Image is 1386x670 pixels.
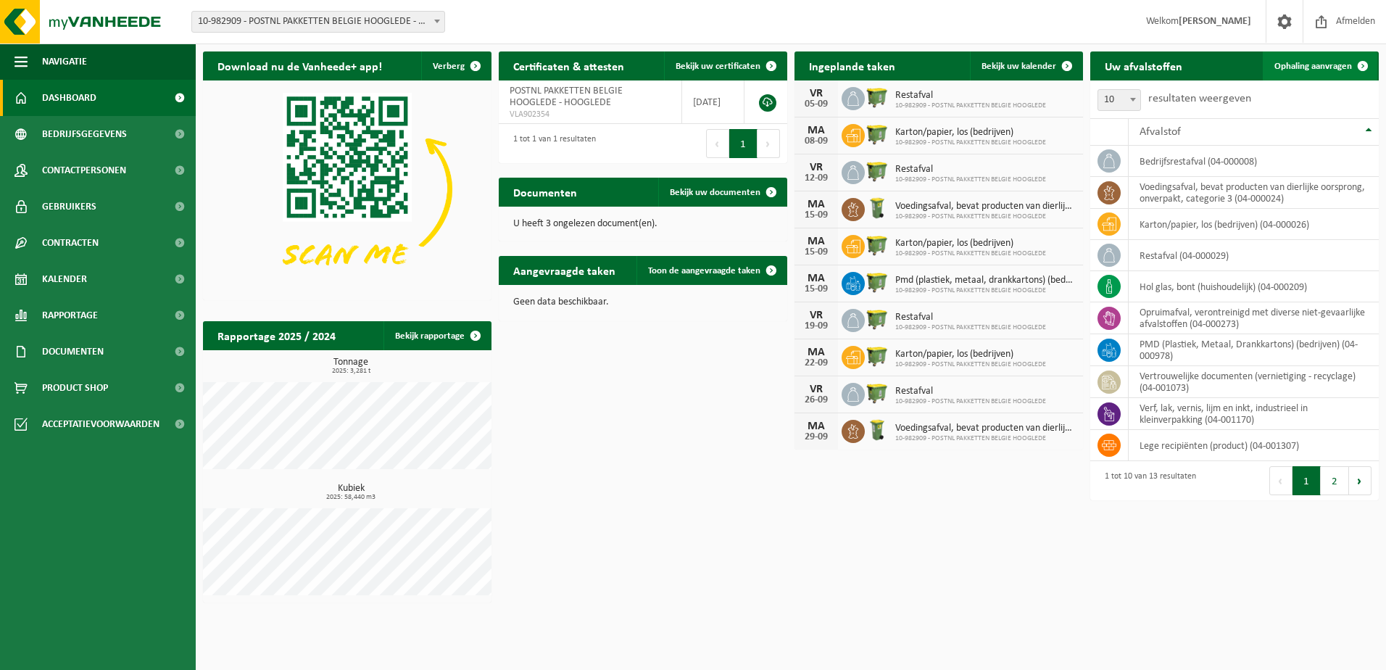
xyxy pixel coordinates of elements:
div: MA [802,125,831,136]
span: 10-982909 - POSTNL PAKKETTEN BELGIE HOOGLEDE [895,434,1076,443]
img: WB-1100-HPE-GN-50 [865,307,889,331]
img: WB-1100-HPE-GN-50 [865,381,889,405]
div: 15-09 [802,247,831,257]
td: bedrijfsrestafval (04-000008) [1129,146,1379,177]
td: karton/papier, los (bedrijven) (04-000026) [1129,209,1379,240]
span: Gebruikers [42,189,96,225]
span: 10-982909 - POSTNL PAKKETTEN BELGIE HOOGLEDE [895,102,1046,110]
h2: Download nu de Vanheede+ app! [203,51,397,80]
td: verf, lak, vernis, lijm en inkt, industrieel in kleinverpakking (04-001170) [1129,398,1379,430]
span: Bekijk uw documenten [670,188,760,197]
span: Pmd (plastiek, metaal, drankkartons) (bedrijven) [895,275,1076,286]
a: Bekijk uw documenten [658,178,786,207]
span: Toon de aangevraagde taken [648,266,760,276]
span: Ophaling aanvragen [1274,62,1352,71]
div: MA [802,347,831,358]
span: Voedingsafval, bevat producten van dierlijke oorsprong, onverpakt, categorie 3 [895,201,1076,212]
span: Bekijk uw kalender [982,62,1056,71]
td: vertrouwelijke documenten (vernietiging - recyclage) (04-001073) [1129,366,1379,398]
span: Verberg [433,62,465,71]
span: POSTNL PAKKETTEN BELGIE HOOGLEDE - HOOGLEDE [510,86,623,108]
div: 19-09 [802,321,831,331]
div: 1 tot 1 van 1 resultaten [506,128,596,160]
a: Bekijk uw certificaten [664,51,786,80]
span: 10-982909 - POSTNL PAKKETTEN BELGIE HOOGLEDE [895,138,1046,147]
span: 10-982909 - POSTNL PAKKETTEN BELGIE HOOGLEDE [895,249,1046,258]
div: 15-09 [802,284,831,294]
span: Bedrijfsgegevens [42,116,127,152]
div: 1 tot 10 van 13 resultaten [1097,465,1196,497]
span: Kalender [42,261,87,297]
h2: Certificaten & attesten [499,51,639,80]
div: VR [802,384,831,395]
span: Voedingsafval, bevat producten van dierlijke oorsprong, onverpakt, categorie 3 [895,423,1076,434]
span: Product Shop [42,370,108,406]
button: Verberg [421,51,490,80]
a: Bekijk rapportage [383,321,490,350]
img: WB-0140-HPE-GN-50 [865,418,889,442]
div: VR [802,310,831,321]
span: Karton/papier, los (bedrijven) [895,238,1046,249]
img: WB-1100-HPE-GN-50 [865,233,889,257]
div: MA [802,236,831,247]
span: 10-982909 - POSTNL PAKKETTEN BELGIE HOOGLEDE [895,360,1046,369]
span: Restafval [895,312,1046,323]
a: Bekijk uw kalender [970,51,1082,80]
span: Rapportage [42,297,98,334]
h3: Kubiek [210,484,491,501]
button: 2 [1321,466,1349,495]
td: opruimafval, verontreinigd met diverse niet-gevaarlijke afvalstoffen (04-000273) [1129,302,1379,334]
span: Contracten [42,225,99,261]
span: Karton/papier, los (bedrijven) [895,349,1046,360]
span: 10-982909 - POSTNL PAKKETTEN BELGIE HOOGLEDE [895,212,1076,221]
span: Acceptatievoorwaarden [42,406,159,442]
label: resultaten weergeven [1148,93,1251,104]
div: 15-09 [802,210,831,220]
span: 10-982909 - POSTNL PAKKETTEN BELGIE HOOGLEDE - HOOGLEDE [191,11,445,33]
button: Previous [1269,466,1292,495]
span: Restafval [895,90,1046,102]
td: voedingsafval, bevat producten van dierlijke oorsprong, onverpakt, categorie 3 (04-000024) [1129,177,1379,209]
img: WB-0140-HPE-GN-50 [865,196,889,220]
h2: Aangevraagde taken [499,256,630,284]
td: restafval (04-000029) [1129,240,1379,271]
div: MA [802,273,831,284]
img: WB-1100-HPE-GN-50 [865,344,889,368]
button: 1 [729,129,758,158]
button: Next [1349,466,1372,495]
td: lege recipiënten (product) (04-001307) [1129,430,1379,461]
span: 10-982909 - POSTNL PAKKETTEN BELGIE HOOGLEDE - HOOGLEDE [192,12,444,32]
span: 10 [1098,90,1140,110]
span: Afvalstof [1140,126,1181,138]
button: Previous [706,129,729,158]
h2: Ingeplande taken [794,51,910,80]
span: 2025: 3,281 t [210,368,491,375]
img: WB-1100-HPE-GN-50 [865,122,889,146]
p: Geen data beschikbaar. [513,297,773,307]
img: Download de VHEPlus App [203,80,491,297]
div: 08-09 [802,136,831,146]
span: Bekijk uw certificaten [676,62,760,71]
span: VLA902354 [510,109,671,120]
span: 10-982909 - POSTNL PAKKETTEN BELGIE HOOGLEDE [895,397,1046,406]
div: MA [802,199,831,210]
span: Documenten [42,334,104,370]
img: WB-1100-HPE-GN-50 [865,85,889,109]
span: Karton/papier, los (bedrijven) [895,127,1046,138]
p: U heeft 3 ongelezen document(en). [513,219,773,229]
span: Navigatie [42,44,87,80]
td: hol glas, bont (huishoudelijk) (04-000209) [1129,271,1379,302]
span: 2025: 58,440 m3 [210,494,491,501]
td: [DATE] [682,80,744,124]
div: MA [802,421,831,432]
strong: [PERSON_NAME] [1179,16,1251,27]
h2: Uw afvalstoffen [1090,51,1197,80]
h2: Rapportage 2025 / 2024 [203,321,350,350]
div: VR [802,162,831,173]
span: 10-982909 - POSTNL PAKKETTEN BELGIE HOOGLEDE [895,323,1046,332]
span: Restafval [895,164,1046,175]
h2: Documenten [499,178,592,206]
span: Dashboard [42,80,96,116]
div: 22-09 [802,358,831,368]
div: 29-09 [802,432,831,442]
